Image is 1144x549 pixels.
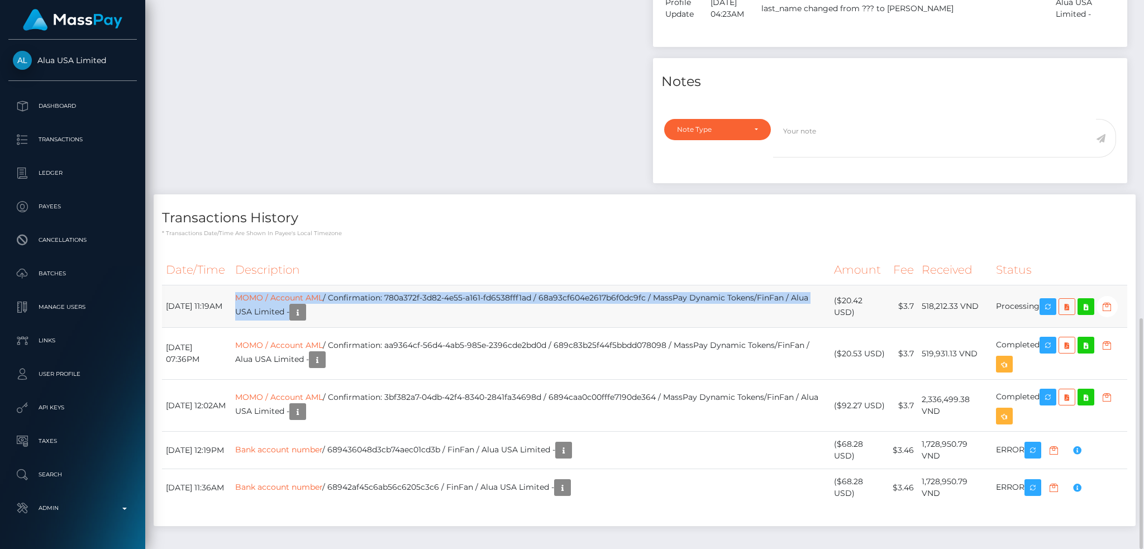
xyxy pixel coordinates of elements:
td: 1,728,950.79 VND [918,432,992,469]
p: Manage Users [13,299,132,316]
td: / 68942af45c6ab56c6205c3c6 / FinFan / Alua USA Limited - [231,469,830,507]
a: Transactions [8,126,137,154]
a: Batches [8,260,137,288]
a: Cancellations [8,226,137,254]
a: MOMO / Account AML [235,293,323,303]
td: $3.7 [889,380,918,432]
td: ($20.53 USD) [830,328,889,380]
td: / 689436048d3cb74aec01cd3b / FinFan / Alua USA Limited - [231,432,830,469]
td: / Confirmation: 780a372f-3d82-4e55-a161-fd6538fff1ad / 68a93cf604e2617b6f0dc9fc / MassPay Dynamic... [231,285,830,328]
a: Search [8,461,137,489]
td: $3.7 [889,285,918,328]
td: [DATE] 12:19PM [162,432,231,469]
p: Cancellations [13,232,132,249]
th: Date/Time [162,255,231,285]
a: Bank account number [235,482,322,492]
p: Search [13,466,132,483]
a: Manage Users [8,293,137,321]
td: ERROR [992,469,1127,507]
td: Completed [992,380,1127,432]
h4: Notes [661,72,1119,92]
td: 519,931.13 VND [918,328,992,380]
a: Payees [8,193,137,221]
td: $3.46 [889,432,918,469]
td: Completed [992,328,1127,380]
p: Links [13,332,132,349]
td: ($68.28 USD) [830,432,889,469]
button: Note Type [664,119,771,140]
th: Received [918,255,992,285]
img: MassPay Logo [23,9,122,31]
a: Dashboard [8,92,137,120]
p: * Transactions date/time are shown in payee's local timezone [162,229,1127,237]
img: Alua USA Limited [13,51,32,70]
p: User Profile [13,366,132,383]
td: $3.46 [889,469,918,507]
p: Ledger [13,165,132,182]
a: Admin [8,494,137,522]
h4: Transactions History [162,208,1127,228]
a: MOMO / Account AML [235,392,323,402]
th: Status [992,255,1127,285]
a: Taxes [8,427,137,455]
th: Description [231,255,830,285]
td: 2,336,499.38 VND [918,380,992,432]
th: Amount [830,255,889,285]
p: Admin [13,500,132,517]
a: Ledger [8,159,137,187]
p: API Keys [13,399,132,416]
td: ($20.42 USD) [830,285,889,328]
td: ($92.27 USD) [830,380,889,432]
p: Dashboard [13,98,132,114]
th: Fee [889,255,918,285]
td: [DATE] 11:19AM [162,285,231,328]
a: API Keys [8,394,137,422]
a: MOMO / Account AML [235,340,323,350]
p: Taxes [13,433,132,450]
td: $3.7 [889,328,918,380]
a: Bank account number [235,445,322,455]
p: Batches [13,265,132,282]
p: Transactions [13,131,132,148]
td: [DATE] 07:36PM [162,328,231,380]
td: / Confirmation: aa9364cf-56d4-4ab5-985e-2396cde2bd0d / 689c83b25f44f5bbdd078098 / MassPay Dynamic... [231,328,830,380]
td: / Confirmation: 3bf382a7-04db-42f4-8340-2841fa34698d / 6894caa0c00fffe7190de364 / MassPay Dynamic... [231,380,830,432]
td: [DATE] 12:02AM [162,380,231,432]
td: ($68.28 USD) [830,469,889,507]
a: Links [8,327,137,355]
td: [DATE] 11:36AM [162,469,231,507]
div: Note Type [677,125,745,134]
td: ERROR [992,432,1127,469]
td: 518,212.33 VND [918,285,992,328]
a: User Profile [8,360,137,388]
td: 1,728,950.79 VND [918,469,992,507]
p: Payees [13,198,132,215]
td: Processing [992,285,1127,328]
span: Alua USA Limited [8,55,137,65]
